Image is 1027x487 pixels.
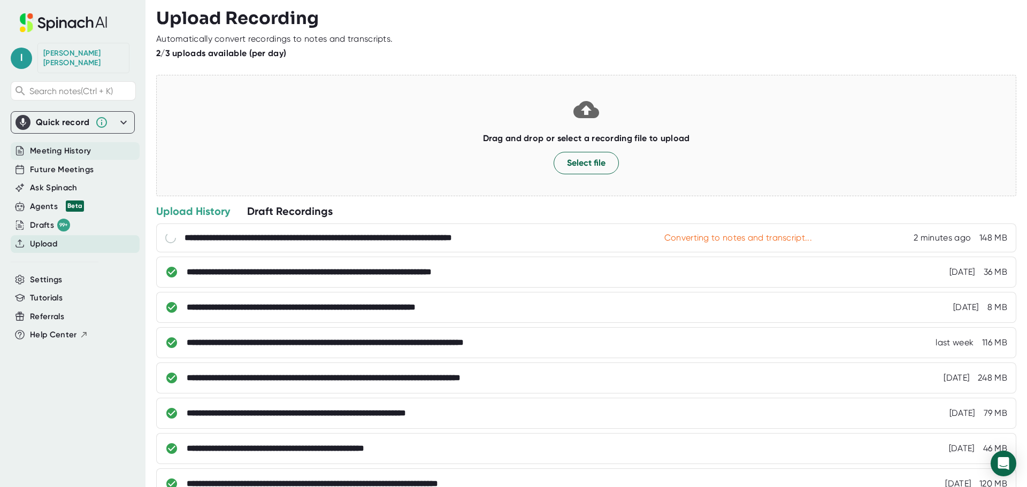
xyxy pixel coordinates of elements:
[30,182,78,194] button: Ask Spinach
[156,48,286,58] b: 2/3 uploads available (per day)
[983,443,1008,454] div: 46 MB
[30,274,63,286] button: Settings
[949,408,975,419] div: 7/8/2025, 9:33:03 AM
[36,117,90,128] div: Quick record
[57,219,70,231] div: 99+
[984,408,1008,419] div: 79 MB
[156,8,1016,28] h3: Upload Recording
[30,292,63,304] button: Tutorials
[30,200,84,213] button: Agents Beta
[991,451,1016,476] div: Open Intercom Messenger
[914,233,971,243] div: 8/14/2025, 11:39:40 AM
[944,373,969,383] div: 7/28/2025, 5:41:42 PM
[16,112,130,133] div: Quick record
[554,152,619,174] button: Select file
[979,233,1007,243] div: 148 MB
[949,267,975,277] div: 8/13/2025, 11:16:14 AM
[936,337,974,348] div: 8/5/2025, 11:50:46 AM
[30,219,70,231] div: Drafts
[30,238,57,250] button: Upload
[664,233,812,243] div: Converting to notes and transcript...
[30,329,88,341] button: Help Center
[30,200,84,213] div: Agents
[953,302,979,313] div: 8/8/2025, 2:36:05 PM
[247,204,333,218] div: Draft Recordings
[982,337,1007,348] div: 116 MB
[567,157,606,169] span: Select file
[156,34,393,44] div: Automatically convert recordings to notes and transcripts.
[156,204,230,218] div: Upload History
[11,48,32,69] span: l
[43,49,124,67] div: LeAnne Ryan
[29,86,113,96] span: Search notes (Ctrl + K)
[987,302,1007,313] div: 8 MB
[30,164,94,176] button: Future Meetings
[30,329,77,341] span: Help Center
[30,145,91,157] button: Meeting History
[30,219,70,231] button: Drafts 99+
[483,133,690,143] b: Drag and drop or select a recording file to upload
[978,373,1007,383] div: 248 MB
[30,311,64,323] button: Referrals
[66,200,84,212] div: Beta
[984,267,1008,277] div: 36 MB
[949,443,975,454] div: 5/15/2025, 8:50:32 AM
